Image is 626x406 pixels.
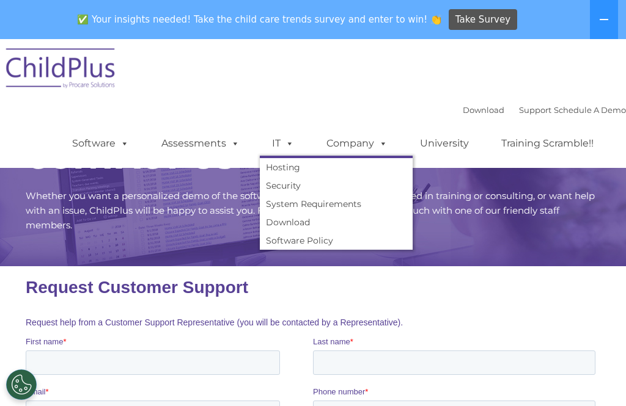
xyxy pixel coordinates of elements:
[260,131,306,156] a: IT
[260,158,413,176] a: Hosting
[6,369,37,400] button: Cookies Settings
[463,105,504,115] a: Download
[287,71,325,80] span: Last name
[260,195,413,213] a: System Requirements
[26,190,595,231] span: Whether you want a personalized demo of the software, looking for answers, interested in training...
[455,9,510,31] span: Take Survey
[449,9,518,31] a: Take Survey
[260,231,413,250] a: Software Policy
[408,131,481,156] a: University
[260,176,413,195] a: Security
[287,121,339,130] span: Phone number
[519,105,551,115] a: Support
[73,8,447,32] span: ✅ Your insights needed! Take the child care trends survey and enter to win! 👏
[554,105,626,115] a: Schedule A Demo
[149,131,252,156] a: Assessments
[314,131,400,156] a: Company
[60,131,141,156] a: Software
[463,105,626,115] font: |
[260,213,413,231] a: Download
[489,131,606,156] a: Training Scramble!!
